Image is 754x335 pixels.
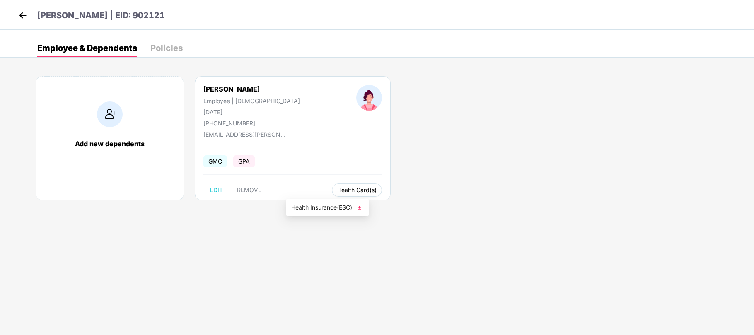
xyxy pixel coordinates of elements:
[203,97,300,104] div: Employee | [DEMOGRAPHIC_DATA]
[230,183,268,197] button: REMOVE
[150,44,183,52] div: Policies
[203,183,230,197] button: EDIT
[237,187,261,193] span: REMOVE
[337,188,377,192] span: Health Card(s)
[203,108,300,116] div: [DATE]
[37,9,165,22] p: [PERSON_NAME] | EID: 902121
[210,187,223,193] span: EDIT
[203,155,227,167] span: GMC
[203,85,300,93] div: [PERSON_NAME]
[44,140,175,148] div: Add new dependents
[17,9,29,22] img: back
[356,85,382,111] img: profileImage
[97,101,123,127] img: addIcon
[37,44,137,52] div: Employee & Dependents
[203,131,286,138] div: [EMAIL_ADDRESS][PERSON_NAME][DOMAIN_NAME]
[233,155,255,167] span: GPA
[332,183,382,197] button: Health Card(s)
[203,120,300,127] div: [PHONE_NUMBER]
[291,203,364,212] span: Health Insurance(ESC)
[355,204,364,212] img: svg+xml;base64,PHN2ZyB4bWxucz0iaHR0cDovL3d3dy53My5vcmcvMjAwMC9zdmciIHhtbG5zOnhsaW5rPSJodHRwOi8vd3...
